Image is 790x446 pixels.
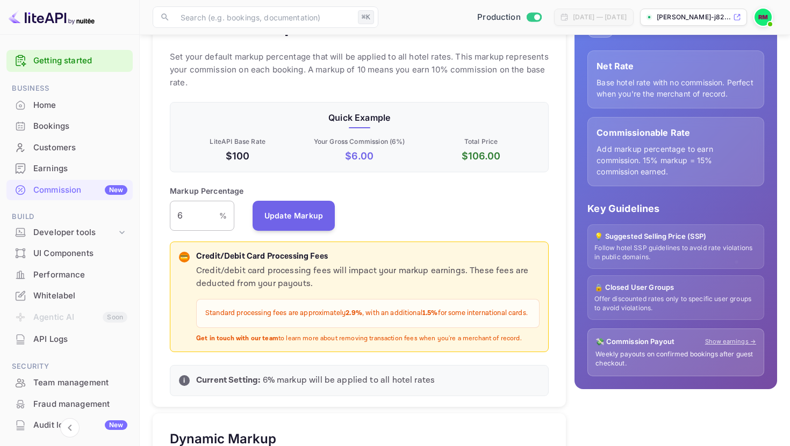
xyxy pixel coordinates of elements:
img: LiteAPI logo [9,9,95,26]
p: Commissionable Rate [597,126,755,139]
p: Standard processing fees are approximately , with an additional for some international cards. [205,308,530,319]
div: Bookings [6,116,133,137]
strong: 1.5% [422,309,438,318]
p: LiteAPI Base Rate [179,137,296,147]
p: [PERSON_NAME]-j82... [657,12,731,22]
div: Earnings [33,163,127,175]
a: CommissionNew [6,180,133,200]
p: Set your default markup percentage that will be applied to all hotel rates. This markup represent... [170,50,549,89]
div: New [105,185,127,195]
a: Customers [6,137,133,157]
p: $ 6.00 [300,149,418,163]
div: Commission [33,184,127,196]
div: Customers [6,137,133,158]
p: i [183,376,185,385]
strong: Get in touch with our team [196,334,278,342]
p: Weekly payouts on confirmed bookings after guest checkout. [595,350,756,368]
span: Security [6,361,133,372]
p: Total Price [422,137,540,147]
span: Business [6,83,133,94]
a: Audit logsNew [6,415,133,435]
p: $ 106.00 [422,149,540,163]
p: 🔒 Closed User Groups [594,282,757,293]
div: New [105,420,127,430]
span: Production [477,11,521,24]
p: Quick Example [179,111,540,124]
strong: Current Setting: [196,375,260,386]
div: Team management [33,377,127,389]
p: Base hotel rate with no commission. Perfect when you're the merchant of record. [597,77,755,99]
div: Earnings [6,158,133,179]
a: Team management [6,372,133,392]
div: Performance [6,265,133,286]
p: Net Rate [597,60,755,72]
p: 6 % markup will be applied to all hotel rates [196,374,540,387]
p: 💸 Commission Payout [595,337,674,347]
div: ⌘K [358,10,374,24]
a: Earnings [6,158,133,178]
div: UI Components [6,243,133,264]
p: Your Gross Commission ( 6 %) [300,137,418,147]
p: Credit/debit card processing fees will impact your markup earnings. These fees are deducted from ... [196,265,540,290]
a: API Logs [6,329,133,349]
a: Home [6,95,133,115]
a: Fraud management [6,394,133,414]
div: Switch to Sandbox mode [473,11,545,24]
div: Audit logs [33,419,127,432]
div: API Logs [6,329,133,350]
div: Bookings [33,120,127,133]
button: Update Markup [253,201,335,231]
div: Developer tools [33,226,117,239]
div: Audit logsNew [6,415,133,436]
div: API Logs [33,333,127,346]
p: % [219,210,227,221]
div: Customers [33,142,127,154]
p: Markup Percentage [170,185,244,196]
h4: Default Markup [170,16,295,38]
input: 0 [170,201,219,231]
div: Team management [6,372,133,393]
div: Fraud management [6,394,133,415]
a: Show earnings → [705,337,756,346]
p: Key Guidelines [587,201,764,216]
div: Developer tools [6,223,133,242]
a: Performance [6,265,133,284]
div: Getting started [6,50,133,72]
div: CommissionNew [6,180,133,201]
button: Collapse navigation [60,418,80,437]
p: 💳 [180,252,188,262]
a: UI Components [6,243,133,263]
input: Search (e.g. bookings, documentation) [174,6,354,28]
p: Add markup percentage to earn commission. 15% markup = 15% commission earned. [597,143,755,177]
span: Build [6,211,133,223]
div: Performance [33,269,127,281]
a: Bookings [6,116,133,136]
p: $100 [179,149,296,163]
p: 💡 Suggested Selling Price (SSP) [594,231,757,242]
div: Home [6,95,133,116]
div: [DATE] — [DATE] [573,12,627,22]
p: Credit/Debit Card Processing Fees [196,251,540,263]
p: Follow hotel SSP guidelines to avoid rate violations in public domains. [594,244,757,262]
div: Fraud management [33,398,127,411]
a: Getting started [33,55,127,67]
div: Home [33,99,127,112]
p: to learn more about removing transaction fees when you're a merchant of record. [196,334,540,343]
a: Whitelabel [6,286,133,305]
img: Rachael Murgatroyd [755,9,772,26]
div: Whitelabel [6,286,133,306]
div: Whitelabel [33,290,127,302]
p: Offer discounted rates only to specific user groups to avoid violations. [594,295,757,313]
strong: 2.9% [346,309,362,318]
div: UI Components [33,247,127,260]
